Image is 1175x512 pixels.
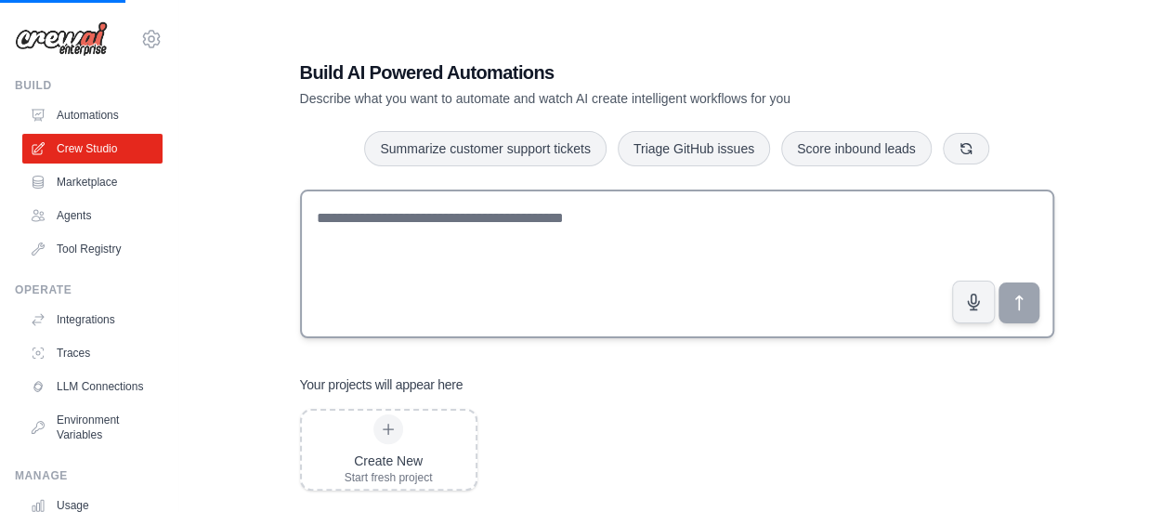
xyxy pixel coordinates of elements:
a: Automations [22,100,163,130]
button: Get new suggestions [943,133,989,164]
a: Agents [22,201,163,230]
div: Manage [15,468,163,483]
button: Score inbound leads [781,131,932,166]
div: Widget de chat [1082,423,1175,512]
div: Build [15,78,163,93]
button: Click to speak your automation idea [952,281,995,323]
a: Crew Studio [22,134,163,164]
a: Marketplace [22,167,163,197]
div: Start fresh project [345,470,433,485]
p: Describe what you want to automate and watch AI create intelligent workflows for you [300,89,924,108]
a: Traces [22,338,163,368]
div: Operate [15,282,163,297]
iframe: Chat Widget [1082,423,1175,512]
a: Integrations [22,305,163,335]
button: Summarize customer support tickets [364,131,606,166]
h1: Build AI Powered Automations [300,59,924,85]
a: Environment Variables [22,405,163,450]
a: Tool Registry [22,234,163,264]
button: Triage GitHub issues [618,131,770,166]
div: Create New [345,452,433,470]
h3: Your projects will appear here [300,375,463,394]
img: Logo [15,21,108,57]
a: LLM Connections [22,372,163,401]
